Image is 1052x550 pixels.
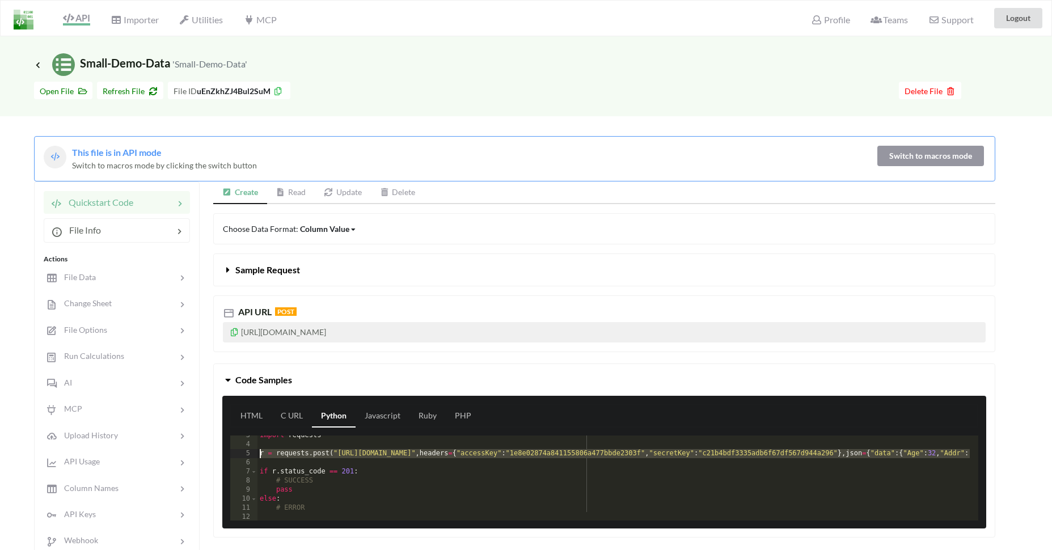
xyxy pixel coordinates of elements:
button: Switch to macros mode [877,146,984,166]
div: 10 [230,494,257,504]
div: 3 [230,431,257,440]
button: Delete File [899,82,961,99]
a: Create [213,181,267,204]
div: 11 [230,504,257,513]
span: File Data [57,272,96,282]
span: AI [57,378,72,387]
a: Delete [371,181,425,204]
img: /static/media/sheets.7a1b7961.svg [52,53,75,76]
span: API URL [236,306,272,317]
a: Read [267,181,315,204]
div: 8 [230,476,257,485]
span: Code Samples [235,374,292,385]
span: Upload History [57,430,118,440]
a: C URL [272,405,312,428]
span: Quickstart Code [62,197,133,208]
span: Delete File [905,86,956,96]
button: Open File [34,82,92,99]
span: Small-Demo-Data [34,56,247,70]
p: [URL][DOMAIN_NAME] [223,322,986,342]
a: Python [312,405,356,428]
span: File Info [62,225,101,235]
span: Webhook [57,535,98,545]
div: 6 [230,458,257,467]
span: Support [928,15,973,24]
span: API Usage [57,456,100,466]
span: File Options [57,325,107,335]
div: 12 [230,513,257,522]
span: API Keys [57,509,96,519]
a: HTML [231,405,272,428]
button: Refresh File [97,82,163,99]
span: Sample Request [235,264,300,275]
span: MCP [57,404,82,413]
span: POST [275,307,297,316]
span: Open File [40,86,87,96]
div: 4 [230,440,257,449]
a: PHP [446,405,480,428]
span: Switch to macros mode by clicking the switch button [72,160,257,170]
div: 7 [230,467,257,476]
span: Utilities [179,14,223,25]
a: Update [315,181,371,204]
a: Javascript [356,405,409,428]
div: 5 [230,449,257,458]
span: Column Names [57,483,119,493]
span: File ID [174,86,197,96]
span: Teams [871,14,908,25]
span: Change Sheet [57,298,112,308]
div: Actions [44,254,190,264]
div: 9 [230,485,257,494]
small: 'Small-Demo-Data' [172,58,247,69]
span: This file is in API mode [72,147,162,158]
span: Profile [811,14,850,25]
b: uEnZkhZJ4Bul2SuM [197,86,271,96]
a: Ruby [409,405,446,428]
span: Run Calculations [57,351,124,361]
span: Choose Data Format: [223,224,357,234]
span: MCP [243,14,276,25]
button: Logout [994,8,1042,28]
button: Code Samples [214,364,995,396]
span: Importer [111,14,158,25]
div: Column Value [300,223,349,235]
span: API [63,12,90,23]
img: LogoIcon.png [14,10,33,29]
span: Refresh File [103,86,158,96]
button: Sample Request [214,254,995,286]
